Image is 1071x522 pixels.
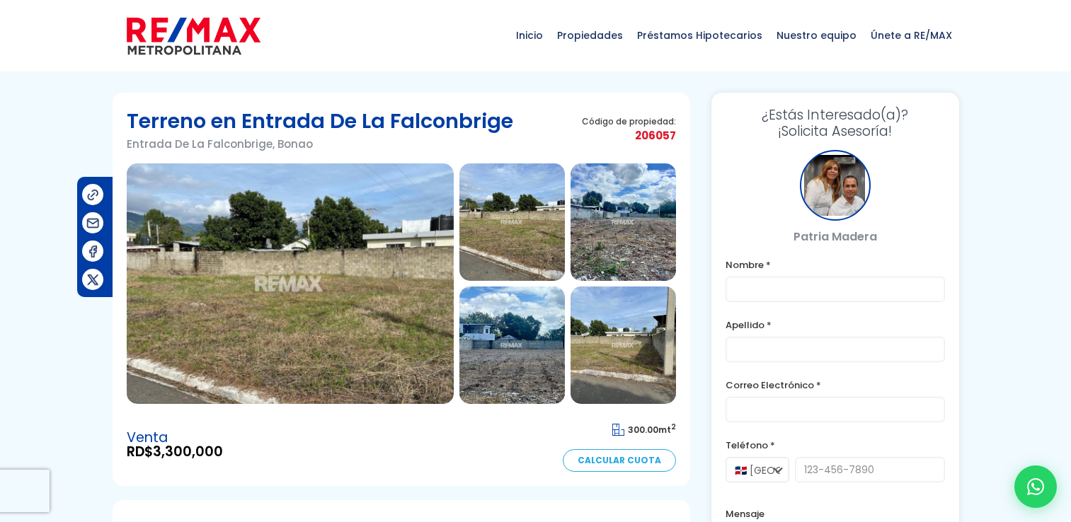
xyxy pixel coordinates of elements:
[127,163,454,404] img: Terreno en Entrada De La Falconbrige
[509,14,550,57] span: Inicio
[582,116,676,127] span: Código de propiedad:
[86,216,101,231] img: Compartir
[726,316,945,334] label: Apellido *
[726,228,945,245] p: Patria Madera
[726,256,945,274] label: Nombre *
[459,286,565,404] img: Terreno en Entrada De La Falconbrige
[127,431,223,445] span: Venta
[800,150,871,221] div: Patria Madera
[127,445,223,459] span: RD$
[127,135,513,153] p: Entrada De La Falconbrige, Bonao
[571,163,676,281] img: Terreno en Entrada De La Falconbrige
[582,127,676,144] span: 206057
[769,14,864,57] span: Nuestro equipo
[550,14,630,57] span: Propiedades
[726,376,945,394] label: Correo Electrónico *
[127,107,513,135] h1: Terreno en Entrada De La Falconbrige
[628,424,658,436] span: 300.00
[459,163,565,281] img: Terreno en Entrada De La Falconbrige
[726,107,945,123] span: ¿Estás Interesado(a)?
[127,15,260,57] img: remax-metropolitana-logo
[571,286,676,404] img: Terreno en Entrada De La Falconbrige
[153,442,223,461] span: 3,300,000
[612,424,676,436] span: mt
[726,436,945,454] label: Teléfono *
[86,187,101,202] img: Compartir
[86,244,101,259] img: Compartir
[86,272,101,287] img: Compartir
[671,422,676,432] sup: 2
[563,449,676,472] a: Calcular Cuota
[726,107,945,139] h3: ¡Solicita Asesoría!
[864,14,959,57] span: Únete a RE/MAX
[630,14,769,57] span: Préstamos Hipotecarios
[795,457,945,482] input: 123-456-7890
